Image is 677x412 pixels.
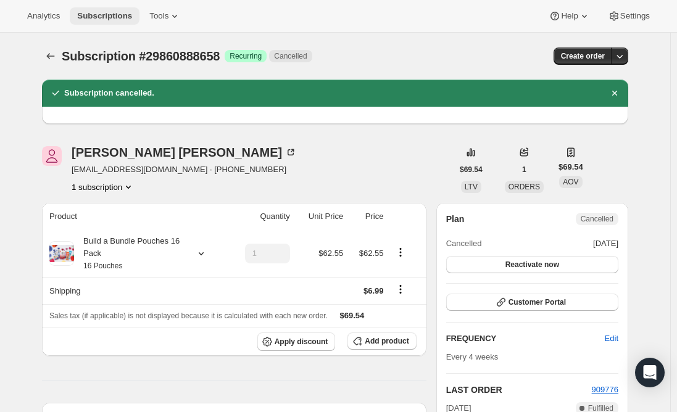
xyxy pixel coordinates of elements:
span: Help [561,11,578,21]
button: 909776 [592,384,618,396]
span: Sales tax (if applicable) is not displayed because it is calculated with each new order. [49,311,328,320]
span: Cancelled [446,237,482,250]
a: 909776 [592,385,618,394]
button: Shipping actions [391,282,410,296]
span: Edit [605,332,618,345]
span: Analytics [27,11,60,21]
div: Build a Bundle Pouches 16 Pack [74,235,185,272]
button: Customer Portal [446,294,618,311]
span: $69.54 [559,161,583,173]
button: Reactivate now [446,256,618,273]
span: $6.99 [363,286,384,295]
button: Edit [597,329,626,348]
button: Add product [347,332,416,350]
span: Jamie Vogel [42,146,62,166]
span: $69.54 [340,311,365,320]
span: Settings [620,11,650,21]
span: Tools [149,11,168,21]
button: Create order [554,47,612,65]
span: $62.55 [318,249,343,258]
span: Cancelled [274,51,307,61]
button: Settings [600,7,657,25]
span: [DATE] [593,237,618,250]
span: Subscription #29860888658 [62,49,220,63]
button: Dismiss notification [606,84,623,102]
button: Tools [142,7,188,25]
div: Open Intercom Messenger [635,358,665,387]
button: Product actions [391,245,410,259]
button: Analytics [20,7,67,25]
span: Every 4 weeks [446,352,499,361]
span: Cancelled [581,214,613,224]
button: Help [541,7,597,25]
th: Quantity [228,203,294,230]
small: 16 Pouches [83,262,122,270]
span: Create order [561,51,605,61]
button: Subscriptions [42,47,59,65]
th: Unit Price [294,203,347,230]
span: Add product [365,336,409,346]
button: Subscriptions [70,7,139,25]
div: [PERSON_NAME] [PERSON_NAME] [72,146,297,159]
h2: Plan [446,213,465,225]
span: [EMAIL_ADDRESS][DOMAIN_NAME] · [PHONE_NUMBER] [72,163,297,176]
span: 1 [522,165,526,175]
span: Customer Portal [509,297,566,307]
h2: FREQUENCY [446,332,605,345]
span: AOV [563,178,578,186]
button: $69.54 [452,161,490,178]
span: $62.55 [359,249,384,258]
button: Apply discount [257,332,336,351]
span: Subscriptions [77,11,132,21]
h2: LAST ORDER [446,384,592,396]
h2: Subscription cancelled. [64,87,154,99]
span: Recurring [230,51,262,61]
span: Reactivate now [505,260,559,270]
span: LTV [465,183,478,191]
th: Product [42,203,228,230]
button: 1 [515,161,534,178]
button: Product actions [72,181,135,193]
th: Shipping [42,277,228,304]
span: ORDERS [509,183,540,191]
th: Price [347,203,387,230]
span: $69.54 [460,165,483,175]
span: Apply discount [275,337,328,347]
